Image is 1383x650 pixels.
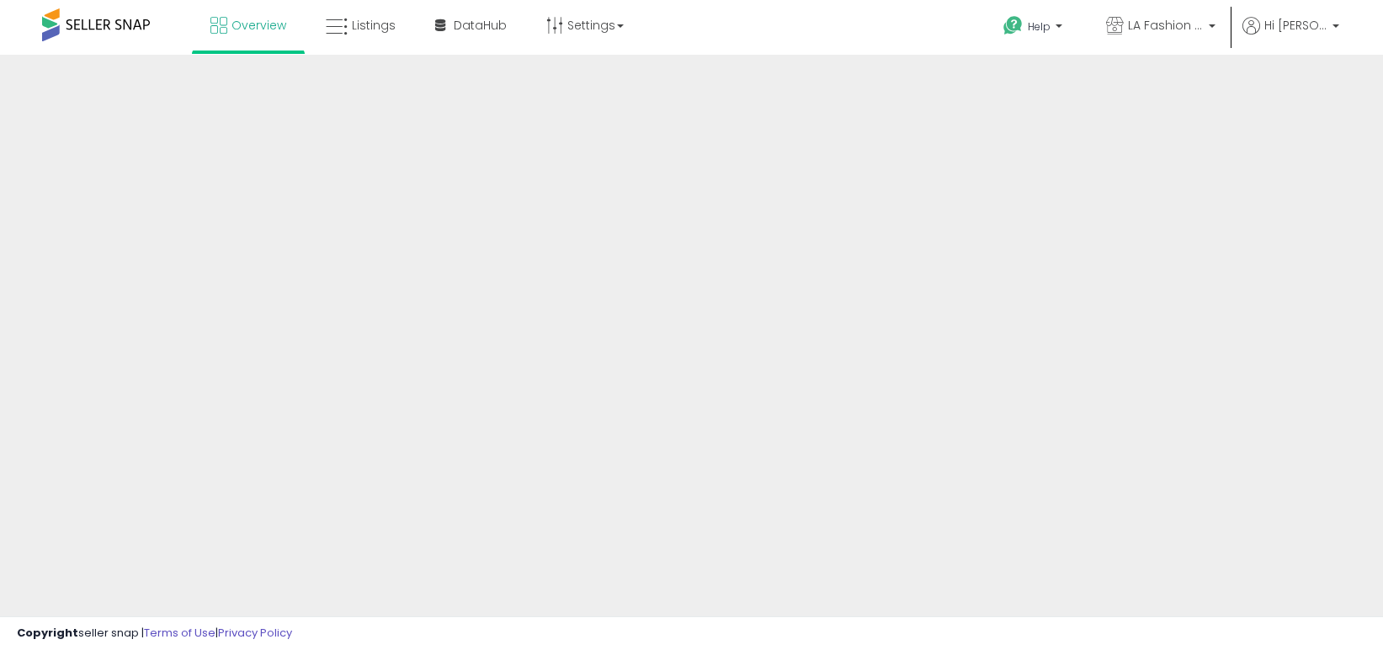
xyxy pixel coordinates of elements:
[1242,17,1339,55] a: Hi [PERSON_NAME]
[17,625,78,641] strong: Copyright
[17,626,292,642] div: seller snap | |
[352,17,396,34] span: Listings
[1264,17,1327,34] span: Hi [PERSON_NAME]
[990,3,1079,55] a: Help
[144,625,215,641] a: Terms of Use
[231,17,286,34] span: Overview
[1003,15,1024,36] i: Get Help
[218,625,292,641] a: Privacy Policy
[1128,17,1204,34] span: LA Fashion Deals
[454,17,507,34] span: DataHub
[1028,19,1051,34] span: Help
